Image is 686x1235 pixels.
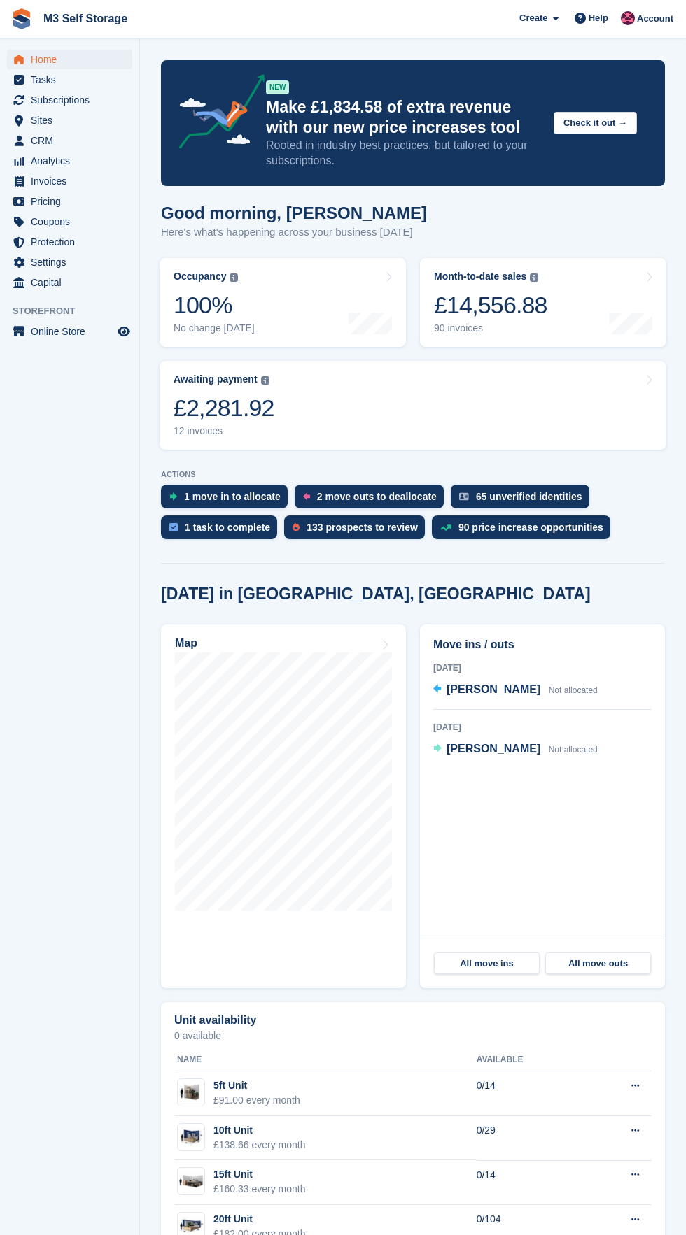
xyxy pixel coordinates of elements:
a: menu [7,70,132,90]
span: Sites [31,110,115,130]
h2: Move ins / outs [433,636,652,653]
a: 90 price increase opportunities [432,515,617,546]
span: Not allocated [549,685,598,695]
h1: Good morning, [PERSON_NAME] [161,204,427,222]
div: 65 unverified identities [476,491,582,502]
img: verify_identity-adf6edd0f0f0b5bbfe63781bf79b02c33cf7c696d77639b501bdc392416b5a36.svg [459,492,469,501]
a: menu [7,322,132,341]
div: 100% [174,291,255,320]
div: 1 task to complete [185,522,270,533]
img: prospect-51fa495bee0391a8d652442698ab0144808aea92771e9ea1ae160a38d050c398.svg [293,523,300,531]
div: 133 prospects to review [307,522,418,533]
img: price_increase_opportunities-93ffe204e8149a01c8c9dc8f82e8f89637d9d84a8eef4429ea346261dce0b2c0.svg [440,524,451,531]
p: Here's what's happening across your business [DATE] [161,224,427,241]
span: Home [31,50,115,69]
img: price-adjustments-announcement-icon-8257ccfd72463d97f412b2fc003d46551f7dbcb40ab6d574587a9cd5c0d94... [167,74,265,154]
a: menu [7,151,132,171]
div: £14,556.88 [434,291,547,320]
td: 0/14 [477,1071,584,1116]
td: 0/14 [477,1160,584,1205]
div: 15ft Unit [213,1167,306,1182]
div: 2 move outs to deallocate [317,491,437,502]
div: NEW [266,80,289,94]
div: [DATE] [433,662,652,674]
span: Account [637,12,673,26]
div: [DATE] [433,721,652,734]
a: menu [7,171,132,191]
div: 10ft Unit [213,1123,306,1138]
div: £160.33 every month [213,1182,306,1197]
a: menu [7,131,132,150]
img: task-75834270c22a3079a89374b754ae025e5fb1db73e45f91037f5363f120a921f8.svg [169,523,178,531]
a: All move ins [434,952,540,975]
span: Help [589,11,608,25]
a: menu [7,192,132,211]
div: 90 invoices [434,322,547,334]
a: Month-to-date sales £14,556.88 90 invoices [420,258,666,347]
div: 12 invoices [174,425,274,437]
img: icon-info-grey-7440780725fd019a000dd9b08b2336e03edf1995a4989e88bcd33f0948082b44.svg [530,273,538,282]
span: Coupons [31,212,115,231]
span: Storefront [13,304,139,318]
div: £91.00 every month [213,1093,300,1108]
img: icon-info-grey-7440780725fd019a000dd9b08b2336e03edf1995a4989e88bcd33f0948082b44.svg [230,273,238,282]
a: Awaiting payment £2,281.92 12 invoices [160,361,666,450]
a: Occupancy 100% No change [DATE] [160,258,406,347]
img: stora-icon-8386f47178a22dfd0bd8f6a31ec36ba5ce8667c1dd55bd0f319d3a0aa187defe.svg [11,8,32,29]
img: move_outs_to_deallocate_icon-f764333ba52eb49d3ac5e1228854f67142a1ed5810a6f6cc68b1a99e826820c5.svg [303,492,310,501]
span: Create [519,11,547,25]
div: 90 price increase opportunities [458,522,603,533]
div: Awaiting payment [174,373,258,385]
span: Protection [31,232,115,252]
span: Not allocated [549,745,598,755]
div: 1 move in to allocate [184,491,281,502]
span: Online Store [31,322,115,341]
td: 0/29 [477,1116,584,1161]
div: £138.66 every month [213,1138,306,1152]
div: Occupancy [174,271,226,283]
h2: Map [175,637,197,650]
span: CRM [31,131,115,150]
span: Invoices [31,171,115,191]
p: Rooted in industry best practices, but tailored to your subscriptions. [266,138,542,169]
div: 20ft Unit [213,1212,306,1227]
button: Check it out → [554,112,637,135]
a: [PERSON_NAME] Not allocated [433,741,598,759]
span: Analytics [31,151,115,171]
img: icon-info-grey-7440780725fd019a000dd9b08b2336e03edf1995a4989e88bcd33f0948082b44.svg [261,376,269,385]
a: menu [7,110,132,130]
img: 10-ft-container.jpg [178,1127,204,1147]
span: [PERSON_NAME] [447,743,540,755]
p: Make £1,834.58 of extra revenue with our new price increases tool [266,97,542,138]
h2: [DATE] in [GEOGRAPHIC_DATA], [GEOGRAPHIC_DATA] [161,585,591,604]
div: 5ft Unit [213,1078,300,1093]
span: Tasks [31,70,115,90]
h2: Unit availability [174,1014,256,1027]
a: All move outs [545,952,651,975]
th: Available [477,1049,584,1071]
span: Pricing [31,192,115,211]
a: menu [7,273,132,292]
a: 1 move in to allocate [161,485,295,515]
p: ACTIONS [161,470,665,479]
a: menu [7,252,132,272]
a: menu [7,212,132,231]
span: Settings [31,252,115,272]
a: menu [7,90,132,110]
span: Capital [31,273,115,292]
a: 65 unverified identities [451,485,596,515]
a: [PERSON_NAME] Not allocated [433,681,598,699]
a: 133 prospects to review [284,515,432,546]
a: menu [7,50,132,69]
img: 32-sqft-unit.jpg [178,1083,204,1103]
a: 2 move outs to deallocate [295,485,451,515]
a: Preview store [115,323,132,340]
span: Subscriptions [31,90,115,110]
div: Month-to-date sales [434,271,526,283]
img: move_ins_to_allocate_icon-fdf77a2bb77ea45bf5b3d319d69a93e2d87916cf1d5bf7949dd705db3b84f3ca.svg [169,492,177,501]
p: 0 available [174,1031,652,1041]
a: menu [7,232,132,252]
a: Map [161,624,406,988]
img: Nick Jones [621,11,635,25]
div: £2,281.92 [174,394,274,422]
